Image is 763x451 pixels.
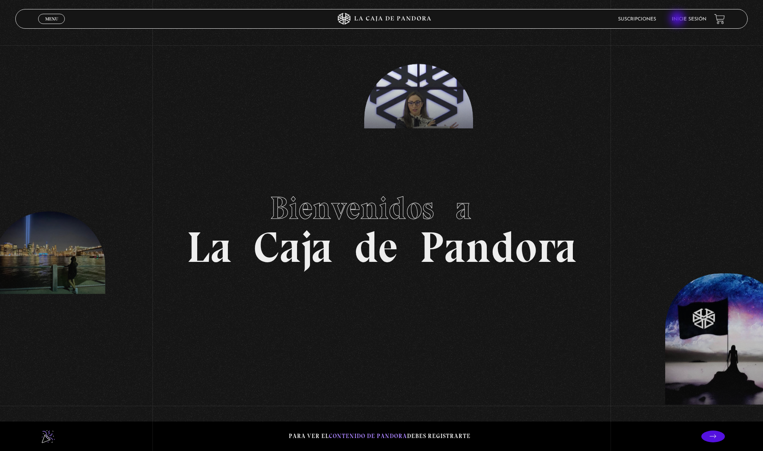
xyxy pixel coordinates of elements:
span: contenido de Pandora [329,433,407,440]
a: Inicie sesión [672,17,706,22]
a: Suscripciones [618,17,656,22]
span: Menu [45,17,58,21]
span: Cerrar [42,23,61,29]
a: View your shopping cart [714,13,725,24]
p: Para ver el debes registrarte [289,431,471,442]
h1: La Caja de Pandora [187,182,577,269]
span: Bienvenidos a [270,189,493,227]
